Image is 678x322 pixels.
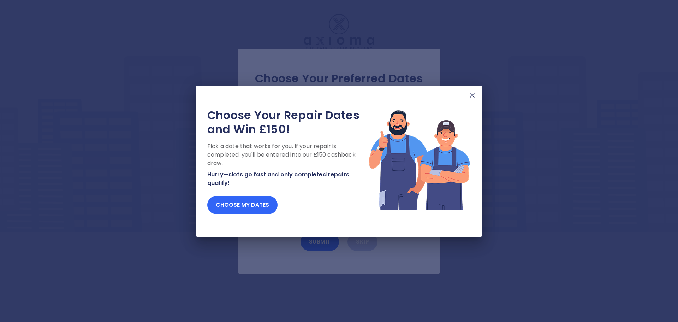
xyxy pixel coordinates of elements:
[368,108,471,211] img: Lottery
[468,91,476,100] img: X Mark
[207,142,368,168] p: Pick a date that works for you. If your repair is completed, you'll be entered into our £150 cash...
[207,170,368,187] p: Hurry—slots go fast and only completed repairs qualify!
[207,196,278,214] button: Choose my dates
[207,108,368,136] h2: Choose Your Repair Dates and Win £150!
